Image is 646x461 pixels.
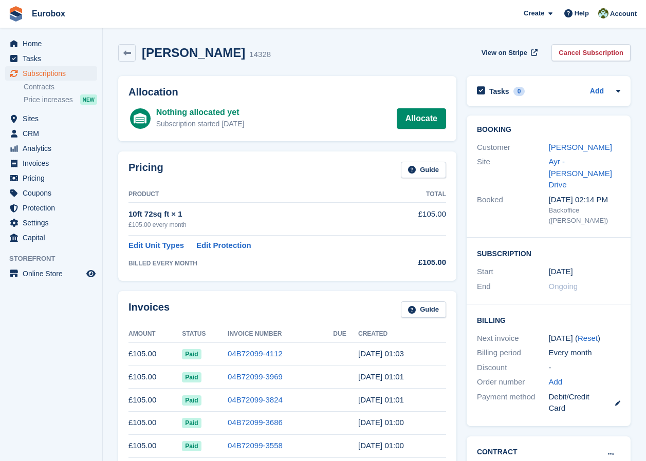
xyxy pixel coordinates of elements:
time: 2023-02-14 00:00:00 UTC [549,266,573,278]
div: Booked [477,194,549,226]
div: Debit/Credit Card [549,391,621,414]
h2: Booking [477,126,620,134]
span: View on Stripe [482,48,527,58]
a: menu [5,66,97,81]
time: 2025-07-14 00:01:08 UTC [358,372,404,381]
td: £105.00 [128,389,182,412]
div: £105.00 every month [128,220,387,229]
a: Add [549,376,563,388]
th: Amount [128,326,182,342]
div: Billing period [477,347,549,359]
a: menu [5,141,97,156]
div: Payment method [477,391,549,414]
a: 04B72099-4112 [228,349,283,358]
div: Nothing allocated yet [156,106,245,119]
a: Ayr - [PERSON_NAME] Drive [549,157,612,189]
a: Guide [401,162,446,179]
td: £105.00 [128,411,182,434]
div: 0 [513,87,525,96]
div: NEW [80,94,97,105]
span: Protection [23,201,84,215]
div: [DATE] 02:14 PM [549,194,621,206]
span: Online Store [23,266,84,281]
span: Account [610,9,637,19]
div: Site [477,156,549,191]
td: £105.00 [128,342,182,366]
span: Home [23,36,84,51]
span: Tasks [23,51,84,66]
a: Eurobox [28,5,69,22]
span: Create [524,8,544,18]
div: Every month [549,347,621,359]
a: menu [5,186,97,200]
span: Storefront [9,254,102,264]
a: menu [5,36,97,51]
th: Total [387,186,446,203]
span: Paid [182,395,201,406]
h2: Billing [477,315,620,325]
img: Lorna Russell [598,8,608,18]
span: Help [575,8,589,18]
td: £105.00 [128,434,182,457]
a: menu [5,51,97,66]
h2: Pricing [128,162,163,179]
div: Backoffice ([PERSON_NAME]) [549,205,621,225]
a: menu [5,201,97,215]
div: - [549,362,621,374]
h2: Contract [477,447,518,457]
div: [DATE] ( ) [549,333,621,344]
span: Coupons [23,186,84,200]
span: Paid [182,372,201,382]
h2: Subscription [477,248,620,258]
h2: Allocation [128,86,446,98]
a: menu [5,156,97,170]
h2: Invoices [128,301,170,318]
div: 10ft 72sq ft × 1 [128,208,387,220]
a: [PERSON_NAME] [549,143,612,151]
span: Ongoing [549,282,578,291]
time: 2025-08-14 00:03:18 UTC [358,349,404,358]
time: 2025-05-14 00:00:30 UTC [358,418,404,427]
div: BILLED EVERY MONTH [128,259,387,268]
h2: [PERSON_NAME] [142,46,245,60]
img: stora-icon-8386f47178a22dfd0bd8f6a31ec36ba5ce8667c1dd55bd0f319d3a0aa187defe.svg [8,6,24,22]
th: Status [182,326,228,342]
a: 04B72099-3969 [228,372,283,381]
a: Reset [578,334,598,342]
a: Edit Protection [196,240,251,252]
span: Analytics [23,141,84,156]
div: Discount [477,362,549,374]
time: 2025-06-14 00:01:21 UTC [358,395,404,404]
th: Product [128,186,387,203]
th: Created [358,326,446,342]
div: Subscription started [DATE] [156,119,245,129]
th: Due [333,326,358,342]
a: Preview store [85,267,97,280]
span: Sites [23,111,84,126]
div: Customer [477,142,549,153]
span: Paid [182,418,201,428]
a: menu [5,266,97,281]
a: menu [5,126,97,141]
a: Price increases NEW [24,94,97,105]
div: End [477,281,549,293]
a: menu [5,230,97,245]
a: menu [5,111,97,126]
span: CRM [23,126,84,141]
a: 04B72099-3558 [228,441,283,450]
span: Pricing [23,171,84,185]
a: Allocate [397,108,446,129]
th: Invoice Number [228,326,333,342]
a: Cancel Subscription [551,44,631,61]
a: Guide [401,301,446,318]
a: Contracts [24,82,97,92]
div: Next invoice [477,333,549,344]
span: Subscriptions [23,66,84,81]
a: Edit Unit Types [128,240,184,252]
div: £105.00 [387,257,446,268]
td: £105.00 [128,366,182,389]
span: Paid [182,349,201,359]
time: 2025-04-14 00:00:48 UTC [358,441,404,450]
a: Add [590,86,604,98]
td: £105.00 [387,203,446,235]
